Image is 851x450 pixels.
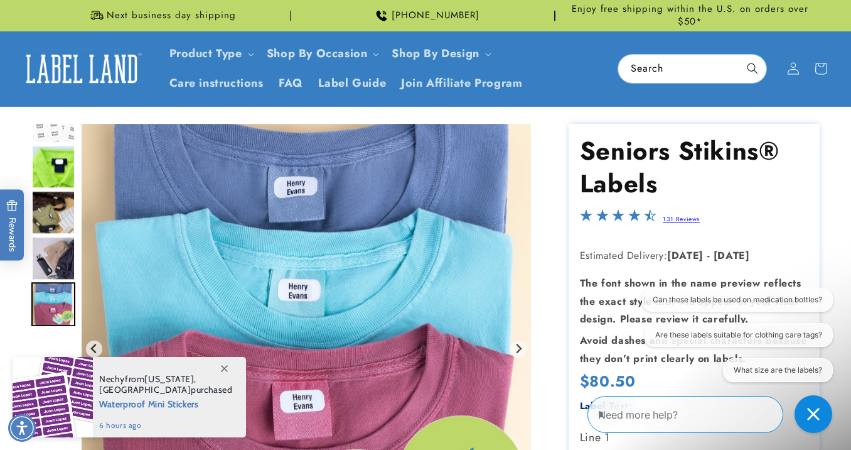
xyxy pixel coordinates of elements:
strong: Avoid dashes and special characters because they don’t print clearly on labels. [580,333,807,366]
div: Accessibility Menu [8,414,36,442]
img: null [31,99,75,143]
span: [GEOGRAPHIC_DATA] [99,384,191,395]
span: Nechy [99,373,125,385]
strong: [DATE] [714,248,750,263]
div: Go to slide 2 [31,145,75,189]
div: Go to slide 5 [31,282,75,326]
img: Label Land [19,49,144,88]
span: from , purchased [99,374,233,395]
strong: [DATE] [667,248,704,263]
img: Nursing home multi-purpose stick on labels applied to clothing , glasses case and walking cane fo... [31,190,75,234]
span: $80.50 [580,370,636,392]
summary: Product Type [162,39,259,69]
button: Previous slide [86,341,103,358]
span: [US_STATE] [144,373,194,385]
div: Go to slide 4 [31,236,75,280]
span: Care instructions [169,76,264,91]
span: Shop By Occasion [267,47,368,61]
a: Label Land [14,45,149,93]
span: Rewards [6,200,18,252]
img: Nursing home multi-purpose stick on labels applied to clothing and glasses case [31,236,75,280]
a: 131 Reviews - open in a new tab [663,214,700,224]
span: FAQ [279,76,303,91]
p: Estimated Delivery: [580,247,809,265]
button: Go to first slide [510,341,527,358]
span: Next business day shipping [107,9,236,22]
img: Nursing Home Stick On Labels - Label Land [31,282,75,326]
img: Nursing Home Stick On Labels - Label Land [31,145,75,189]
label: Label Text: [580,399,633,413]
a: Product Type [169,45,242,62]
div: Go to slide 1 [31,99,75,143]
span: 6 hours ago [99,420,233,431]
label: Line 1 [580,427,809,447]
span: Label Guide [318,76,387,91]
span: [PHONE_NUMBER] [392,9,479,22]
span: Join Affiliate Program [401,76,522,91]
iframe: Gorgias Floating Chat [587,391,838,437]
a: Label Guide [311,69,394,98]
a: Shop By Design [392,45,479,62]
iframe: Gorgias live chat conversation starters [636,288,838,393]
div: Go to slide 3 [31,190,75,234]
strong: The font shown in the name preview reflects the exact style that will appear in your final design... [580,276,801,327]
h1: Seniors Stikins® Labels [580,134,809,200]
span: 4.3-star overall rating [580,212,656,227]
span: Waterproof Mini Stickers [99,395,233,411]
a: Care instructions [162,69,271,98]
strong: - [707,248,710,263]
span: Enjoy free shipping within the U.S. on orders over $50* [560,3,820,28]
summary: Shop By Occasion [259,39,385,69]
a: FAQ [271,69,311,98]
button: Search [739,55,766,82]
summary: Shop By Design [384,39,496,69]
a: Join Affiliate Program [393,69,530,98]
